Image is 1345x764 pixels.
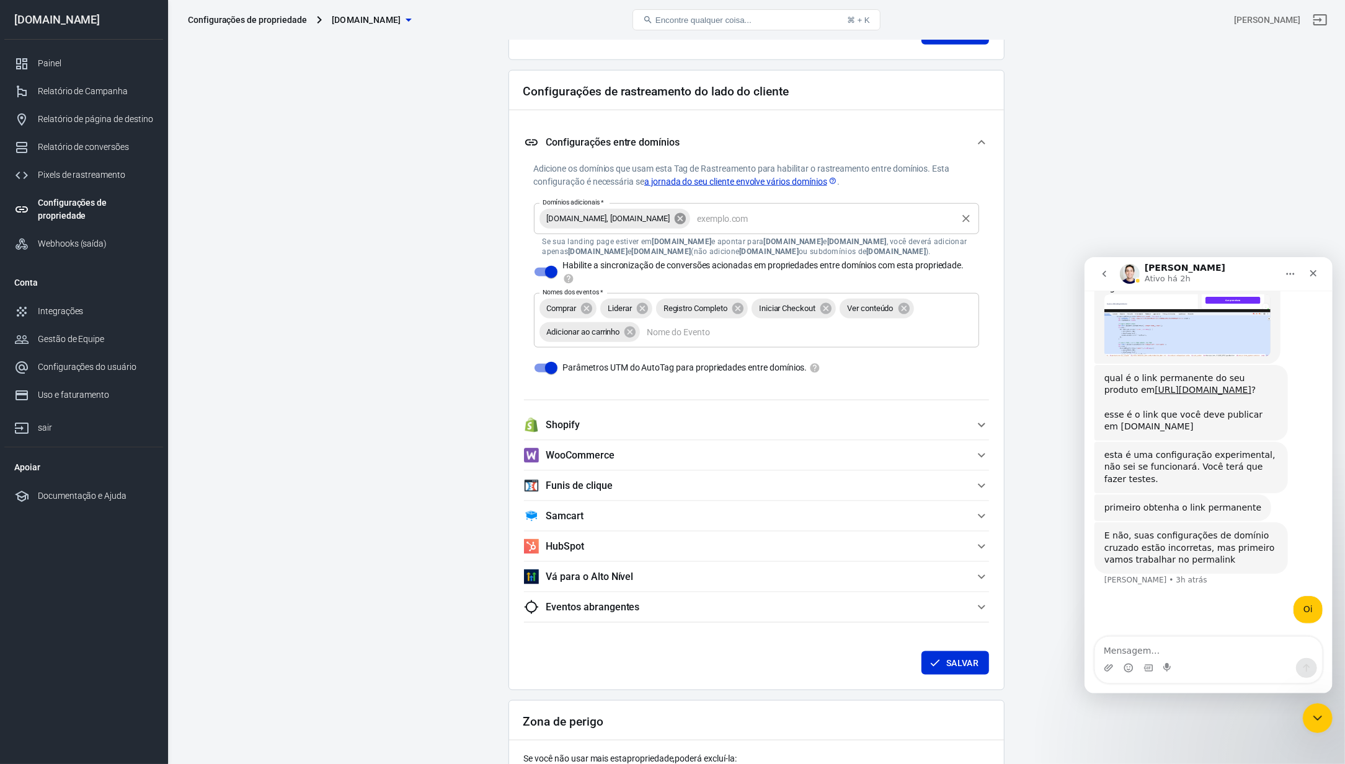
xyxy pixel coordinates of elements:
[644,175,837,188] a: a jornada do seu cliente envolve vários domínios
[524,123,989,162] button: Configurações entre domínios
[4,381,163,409] a: Uso e faturamento
[847,304,893,313] font: Ver conteúdo
[675,753,737,763] font: poderá excluí-la:
[921,651,988,675] button: Salvar
[524,448,539,463] img: WooCommerce
[14,13,100,26] font: [DOMAIN_NAME]
[332,12,401,28] span: zurahome.es
[4,189,163,230] a: Configurações de propriedade
[523,84,789,99] font: Configurações de rastreamento do lado do cliente
[543,237,967,256] font: , você deverá adicionar apenas
[546,449,615,461] font: WooCommerce
[627,753,675,763] font: propriedade,
[543,237,652,246] font: Se sua landing page estiver em
[14,462,40,472] font: Apoiar
[547,327,620,336] font: Adicionar ao carrinho
[534,164,950,187] font: Adicione os domínios que usam esta Tag de Rastreamento para habilitar o rastreamento entre domíni...
[946,658,979,668] font: Salvar
[547,304,577,313] font: Comprar
[327,9,416,32] button: [DOMAIN_NAME]
[628,247,631,256] font: e
[4,297,163,325] a: Integrações
[546,136,680,148] font: Configurações entre domínios
[711,237,763,246] font: e apontar para
[1305,5,1335,35] a: sair
[524,509,539,524] img: Samcart
[691,247,739,256] font: (não adicione
[38,306,83,316] font: Integrações
[4,230,163,258] a: Webhooks (saída)
[926,247,931,256] font: ).
[652,237,712,246] font: [DOMAIN_NAME]
[655,15,752,25] font: Encontre qualquer coisa...
[38,170,125,180] font: Pixels de rastreamento
[752,299,836,318] div: Iniciar Checkout
[764,237,823,246] font: [DOMAIN_NAME]
[546,480,613,491] font: Funis de clique
[1303,703,1333,733] iframe: Chat ao vivo do Intercom
[524,562,989,592] button: Vá para o Alto NívelVá para o Alto Nível
[1085,257,1333,693] iframe: Chat ao vivo do Intercom
[664,304,727,313] font: Registro Completo
[524,441,989,470] button: WooCommerceWooCommerce
[188,15,307,25] font: Configurações de propriedade
[38,198,107,221] font: Configurações de propriedade
[4,105,163,133] a: Relatório de página de destino
[739,247,799,256] font: [DOMAIN_NAME]
[38,239,107,248] font: Webhooks (saída)
[547,214,670,223] font: [DOMAIN_NAME], [DOMAIN_NAME]
[4,161,163,189] a: Pixels de rastreamento
[38,58,61,68] font: Painel
[524,532,989,561] button: HubSpotHubSpot
[546,571,634,582] font: Vá para o Alto Nível
[692,211,954,226] input: exemplo.com
[14,278,38,288] font: Conta
[524,753,628,763] font: Se você não usar mais esta
[642,324,954,340] input: Nome do Evento
[38,114,153,124] font: Relatório de página de destino
[600,299,652,318] div: Liderar
[524,410,989,440] button: ShopifyShopify
[1235,15,1300,25] font: [PERSON_NAME]
[4,133,163,161] a: Relatório de conversões
[563,260,964,270] font: Habilite a sincronização de conversões acionadas em propriedades entre domínios com esta propried...
[539,209,691,229] div: [DOMAIN_NAME], [DOMAIN_NAME]
[1235,14,1300,27] div: ID da conta: 7D9VSqxT
[188,14,307,26] div: Configurações de propriedade
[4,409,163,442] a: sair
[656,299,748,318] div: Registro Completo
[759,304,815,313] font: Iniciar Checkout
[524,592,989,622] button: Eventos abrangentes
[4,325,163,353] a: Gestão de Equipe
[632,247,691,256] font: [DOMAIN_NAME]
[38,390,109,400] font: Uso e faturamento
[524,418,539,432] img: Shopify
